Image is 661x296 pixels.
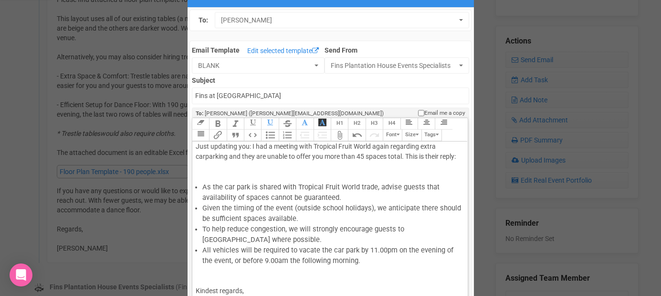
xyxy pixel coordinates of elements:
span: To help reduce congestion, we will strongly encourage guests to [GEOGRAPHIC_DATA] where possible. [202,225,404,244]
span: As the car park is shared with Tropical Fruit World trade, advise guests that availability of spa... [202,183,440,202]
label: To: [199,15,208,25]
button: Code [244,130,261,141]
div: Hi [PERSON_NAME] Just updating you: I had a meeting with Tropical Fruit World again regarding ext... [196,121,461,182]
span: Email me a copy [424,109,465,117]
button: Redo [366,130,383,141]
button: Increase Level [314,130,331,141]
span: All vehicles will be required to vacate the car park by 11.00pm on the evening of the event, or b... [202,246,453,265]
button: Tags [421,130,442,141]
span: H3 [371,120,378,126]
button: Numbers [279,130,296,141]
button: Align Center [418,118,435,130]
button: Align Left [400,118,418,130]
button: Strikethrough [279,118,296,130]
button: Attach Files [331,130,348,141]
button: Font [383,130,402,141]
button: Undo [348,130,365,141]
button: Align Right [435,118,452,130]
button: Italic [227,118,244,130]
span: [PERSON_NAME] ([PERSON_NAME][EMAIL_ADDRESS][DOMAIN_NAME]) [205,110,384,117]
label: Email Template [192,45,240,55]
span: [PERSON_NAME] [221,15,457,25]
button: Bold [209,118,226,130]
label: Send From [325,44,470,55]
label: Subject [192,74,469,85]
button: Size [402,130,421,141]
span: Given the timing of the event (outside school holidays), we anticipate there should be sufficient... [202,204,461,223]
button: Align Justified [192,130,209,141]
button: Decrease Level [296,130,313,141]
button: Quote [227,130,244,141]
span: Fins Plantation House Events Specialists [331,61,457,70]
a: Edit selected template [245,45,321,57]
button: Underline [244,118,261,130]
button: Bullets [261,130,278,141]
button: Font Colour [296,118,313,130]
button: Heading 4 [383,118,400,130]
div: Open Intercom Messenger [10,263,32,286]
button: Font Background [314,118,331,130]
button: Link [209,130,226,141]
span: H4 [388,120,395,126]
button: Clear Formatting at cursor [192,118,209,130]
button: Heading 3 [366,118,383,130]
button: Underline Colour [261,118,278,130]
strong: To: [196,110,203,117]
span: BLANK [198,61,312,70]
span: H2 [354,120,360,126]
button: Heading 1 [331,118,348,130]
button: Heading 2 [348,118,365,130]
span: H1 [336,120,343,126]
